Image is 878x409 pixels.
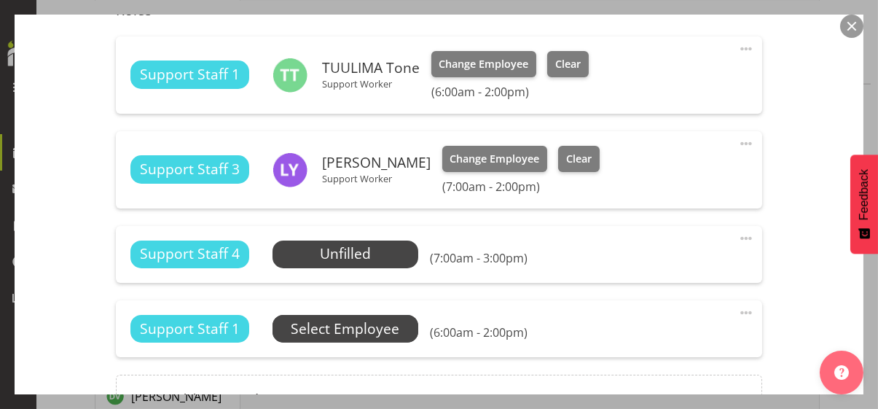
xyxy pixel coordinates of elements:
[291,319,399,340] span: Select Employee
[140,244,240,265] span: Support Staff 4
[116,1,762,19] h5: Roles
[442,179,600,194] h6: (7:00am - 2:00pm)
[850,155,878,254] button: Feedback - Show survey
[547,51,589,77] button: Clear
[566,151,592,167] span: Clear
[140,64,240,85] span: Support Staff 1
[140,159,240,180] span: Support Staff 3
[558,146,600,172] button: Clear
[439,56,528,72] span: Change Employee
[431,85,589,99] h6: (6:00am - 2:00pm)
[273,152,307,187] img: lily-yuan6003.jpg
[322,173,431,184] p: Support Worker
[430,251,528,265] h6: (7:00am - 3:00pm)
[273,58,307,93] img: tone-tuulima6002.jpg
[322,60,420,76] h6: TUULIMA Tone
[431,51,537,77] button: Change Employee
[322,78,420,90] p: Support Worker
[442,146,548,172] button: Change Employee
[140,319,240,340] span: Support Staff 1
[320,244,371,263] span: Unfilled
[168,390,267,409] h6: Add New Role
[430,325,528,340] h6: (6:00am - 2:00pm)
[834,365,849,380] img: help-xxl-2.png
[555,56,581,72] span: Clear
[450,151,539,167] span: Change Employee
[322,155,431,171] h6: [PERSON_NAME]
[858,169,871,220] span: Feedback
